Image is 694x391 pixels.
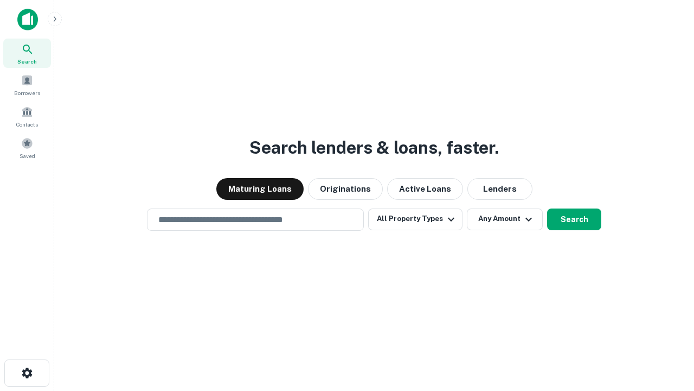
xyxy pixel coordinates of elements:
[3,70,51,99] a: Borrowers
[3,133,51,162] a: Saved
[16,120,38,129] span: Contacts
[17,57,37,66] span: Search
[14,89,40,97] span: Borrowers
[368,209,462,230] button: All Property Types
[249,135,499,161] h3: Search lenders & loans, faster.
[387,178,463,200] button: Active Loans
[20,152,35,160] span: Saved
[3,102,51,131] a: Contacts
[467,178,532,200] button: Lenders
[640,304,694,356] iframe: Chat Widget
[467,209,543,230] button: Any Amount
[308,178,383,200] button: Originations
[17,9,38,30] img: capitalize-icon.png
[216,178,304,200] button: Maturing Loans
[3,39,51,68] a: Search
[547,209,601,230] button: Search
